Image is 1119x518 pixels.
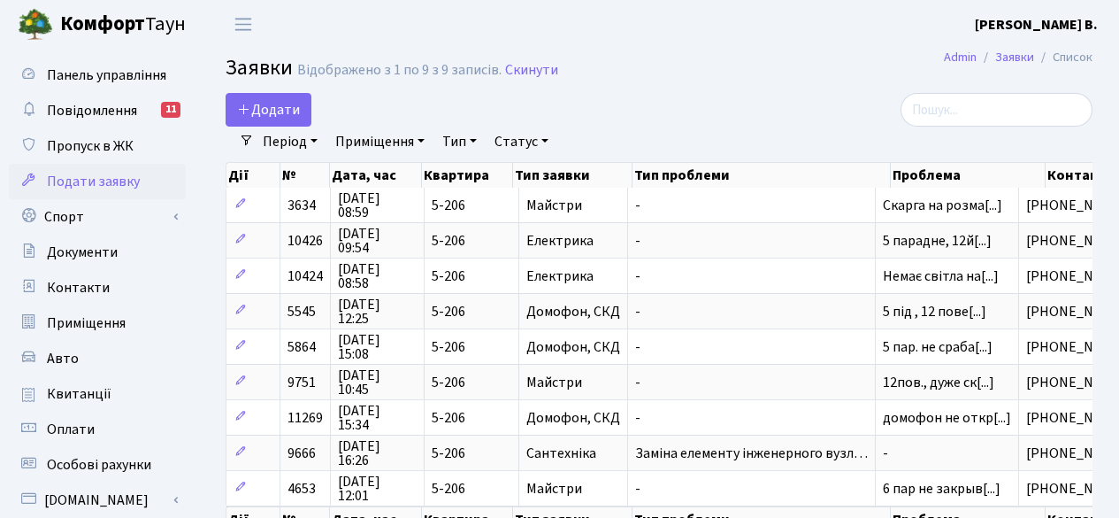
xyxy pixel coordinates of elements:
[883,373,994,392] span: 12пов., дуже ск[...]
[526,446,620,460] span: Сантехніка
[9,164,186,199] a: Подати заявку
[47,420,95,439] span: Оплати
[635,234,868,248] span: -
[422,163,513,188] th: Квартира
[883,196,1002,215] span: Скарга на розма[...]
[237,100,300,120] span: Додати
[338,333,417,361] span: [DATE] 15:08
[635,375,868,390] span: -
[287,444,316,463] span: 9666
[883,302,986,321] span: 5 під , 12 пове[...]
[47,66,166,85] span: Панель управління
[432,375,511,390] span: 5-206
[9,412,186,447] a: Оплати
[338,298,417,326] span: [DATE] 12:25
[432,269,511,283] span: 5-206
[526,269,620,283] span: Електрика
[161,102,180,118] div: 11
[526,198,620,213] span: Майстри
[330,163,422,188] th: Дата, час
[1034,48,1092,67] li: Список
[635,482,868,496] span: -
[635,411,868,425] span: -
[47,101,137,120] span: Повідомлення
[635,269,868,283] span: -
[883,337,993,357] span: 5 пар. не сраба[...]
[883,479,1000,499] span: 6 пар не закрыв[...]
[226,52,293,83] span: Заявки
[60,10,145,38] b: Комфорт
[287,408,323,428] span: 11269
[883,231,992,251] span: 5 парадне, 12й[...]
[995,48,1034,66] a: Заявки
[632,163,891,188] th: Тип проблеми
[526,305,620,319] span: Домофон, СКД
[635,340,868,354] span: -
[487,127,556,157] a: Статус
[513,163,632,188] th: Тип заявки
[432,482,511,496] span: 5-206
[338,227,417,255] span: [DATE] 09:54
[432,198,511,213] span: 5-206
[47,384,111,404] span: Квитанції
[432,411,511,425] span: 5-206
[975,15,1098,35] b: [PERSON_NAME] В.
[47,172,140,191] span: Подати заявку
[9,93,186,128] a: Повідомлення11
[338,191,417,220] span: [DATE] 08:59
[526,340,620,354] span: Домофон, СКД
[526,411,620,425] span: Домофон, СКД
[287,373,316,392] span: 9751
[635,198,868,213] span: -
[47,243,118,262] span: Документи
[280,163,330,188] th: №
[338,262,417,290] span: [DATE] 08:58
[338,439,417,468] span: [DATE] 16:26
[891,163,1046,188] th: Проблема
[328,127,432,157] a: Приміщення
[883,267,999,286] span: Немає світла на[...]
[883,446,1011,460] span: -
[287,337,316,357] span: 5864
[47,349,79,368] span: Авто
[9,235,186,270] a: Документи
[226,93,311,127] a: Додати
[9,270,186,305] a: Контакти
[338,475,417,503] span: [DATE] 12:01
[47,313,126,333] span: Приміщення
[256,127,325,157] a: Період
[9,128,186,164] a: Пропуск в ЖК
[9,376,186,412] a: Квитанції
[287,231,323,251] span: 10426
[9,341,186,376] a: Авто
[944,48,977,66] a: Admin
[505,62,558,79] a: Скинути
[47,278,110,298] span: Контакти
[47,136,134,156] span: Пропуск в ЖК
[635,446,868,460] span: Заміна елементу інженерного вузл…
[883,408,1011,428] span: домофон не откр[...]
[432,234,511,248] span: 5-206
[226,163,280,188] th: Дії
[287,196,316,215] span: 3634
[901,93,1092,127] input: Пошук...
[526,375,620,390] span: Майстри
[18,7,53,43] img: logo.png
[432,340,511,354] span: 5-206
[287,267,323,286] span: 10424
[9,305,186,341] a: Приміщення
[297,62,502,79] div: Відображено з 1 по 9 з 9 записів.
[635,305,868,319] span: -
[432,305,511,319] span: 5-206
[338,404,417,432] span: [DATE] 15:34
[221,10,265,39] button: Переключити навігацію
[526,234,620,248] span: Електрика
[9,199,186,235] a: Спорт
[432,446,511,460] span: 5-206
[526,482,620,496] span: Майстри
[287,479,316,499] span: 4653
[9,58,186,93] a: Панель управління
[338,368,417,397] span: [DATE] 10:45
[9,447,186,483] a: Особові рахунки
[917,39,1119,76] nav: breadcrumb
